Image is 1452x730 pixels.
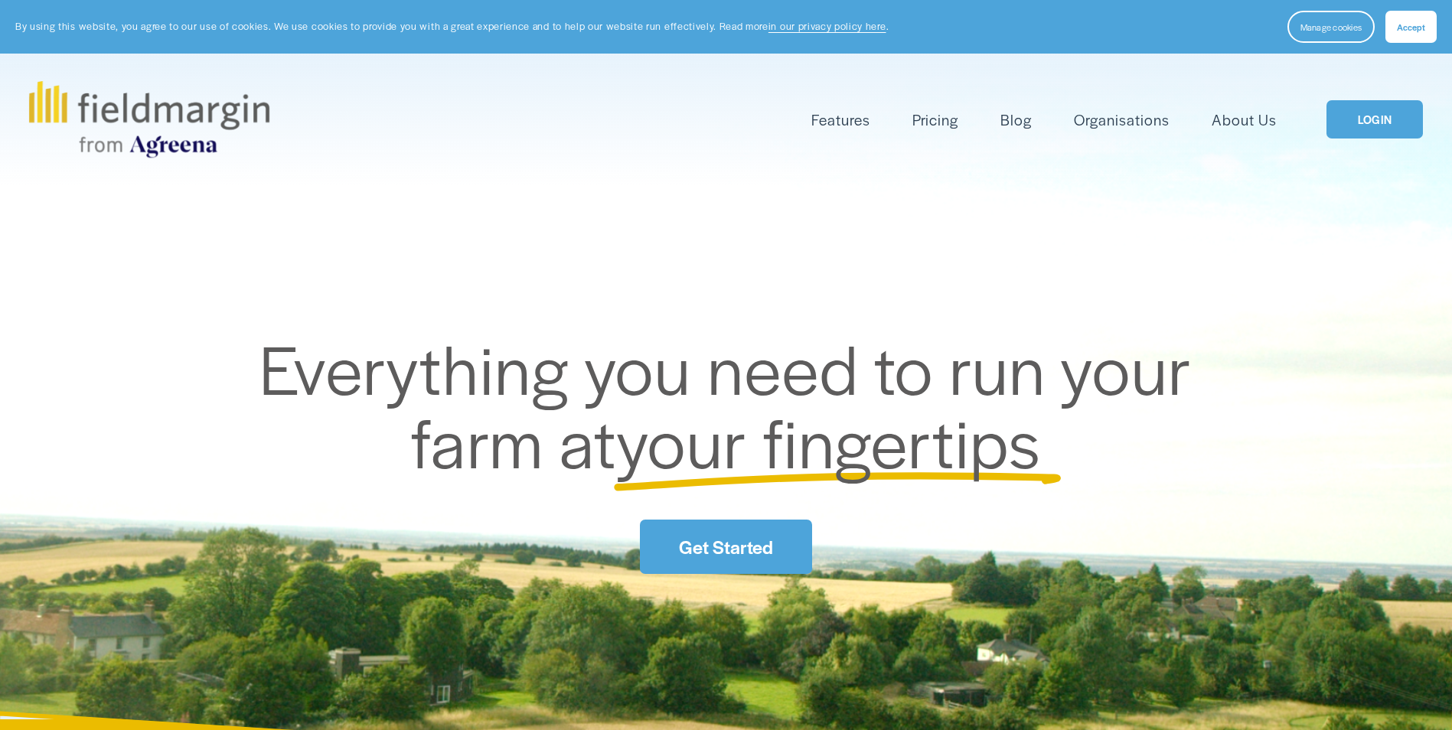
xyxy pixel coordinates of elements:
[811,109,870,131] span: Features
[1385,11,1437,43] button: Accept
[1074,107,1170,132] a: Organisations
[640,520,811,574] a: Get Started
[1326,100,1423,139] a: LOGIN
[1300,21,1362,33] span: Manage cookies
[1212,107,1277,132] a: About Us
[1397,21,1425,33] span: Accept
[259,319,1208,488] span: Everything you need to run your farm at
[912,107,958,132] a: Pricing
[15,19,889,34] p: By using this website, you agree to our use of cookies. We use cookies to provide you with a grea...
[768,19,886,33] a: in our privacy policy here
[1000,107,1032,132] a: Blog
[1287,11,1375,43] button: Manage cookies
[811,107,870,132] a: folder dropdown
[29,81,269,158] img: fieldmargin.com
[616,393,1041,488] span: your fingertips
